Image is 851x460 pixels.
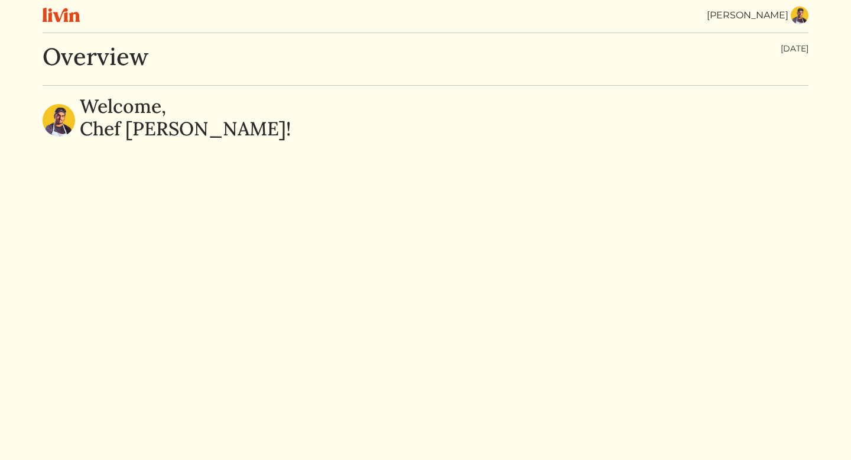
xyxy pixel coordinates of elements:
[43,104,75,137] img: 69abc22f4d1566bcda22580f89f37ec0
[43,8,80,22] img: livin-logo-a0d97d1a881af30f6274990eb6222085a2533c92bbd1e4f22c21b4f0d0e3210c.svg
[707,8,788,22] div: [PERSON_NAME]
[781,43,808,55] div: [DATE]
[80,95,291,141] h2: Welcome, Chef [PERSON_NAME]!
[43,43,148,71] h1: Overview
[791,7,808,24] img: 69abc22f4d1566bcda22580f89f37ec0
